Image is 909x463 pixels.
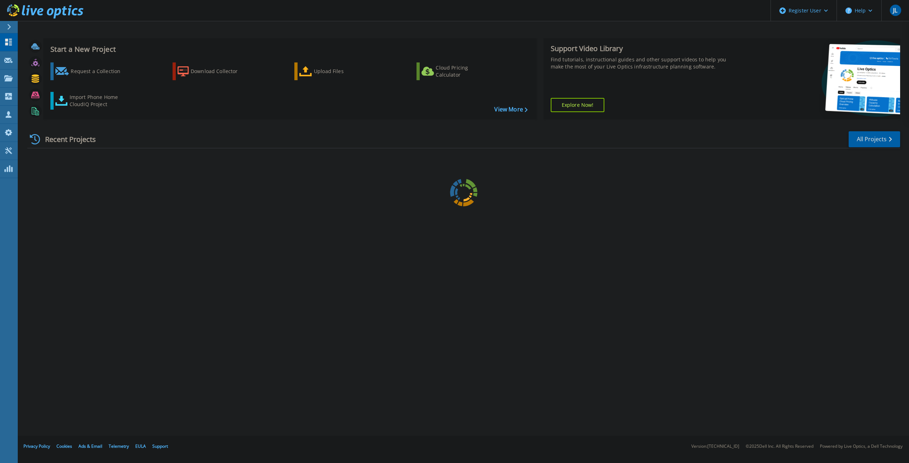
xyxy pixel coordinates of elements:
[294,62,374,80] a: Upload Files
[50,45,527,53] h3: Start a New Project
[109,443,129,449] a: Telemetry
[746,444,813,449] li: © 2025 Dell Inc. All Rights Reserved
[191,64,247,78] div: Download Collector
[70,94,125,108] div: Import Phone Home CloudIQ Project
[27,131,105,148] div: Recent Projects
[23,443,50,449] a: Privacy Policy
[691,444,739,449] li: Version: [TECHNICAL_ID]
[820,444,903,449] li: Powered by Live Optics, a Dell Technology
[50,62,130,80] a: Request a Collection
[551,44,735,53] div: Support Video Library
[893,7,897,13] span: JL
[551,56,735,70] div: Find tutorials, instructional guides and other support videos to help you make the most of your L...
[152,443,168,449] a: Support
[849,131,900,147] a: All Projects
[173,62,252,80] a: Download Collector
[135,443,146,449] a: EULA
[56,443,72,449] a: Cookies
[494,106,527,113] a: View More
[314,64,371,78] div: Upload Files
[78,443,102,449] a: Ads & Email
[436,64,492,78] div: Cloud Pricing Calculator
[71,64,127,78] div: Request a Collection
[417,62,496,80] a: Cloud Pricing Calculator
[551,98,605,112] a: Explore Now!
